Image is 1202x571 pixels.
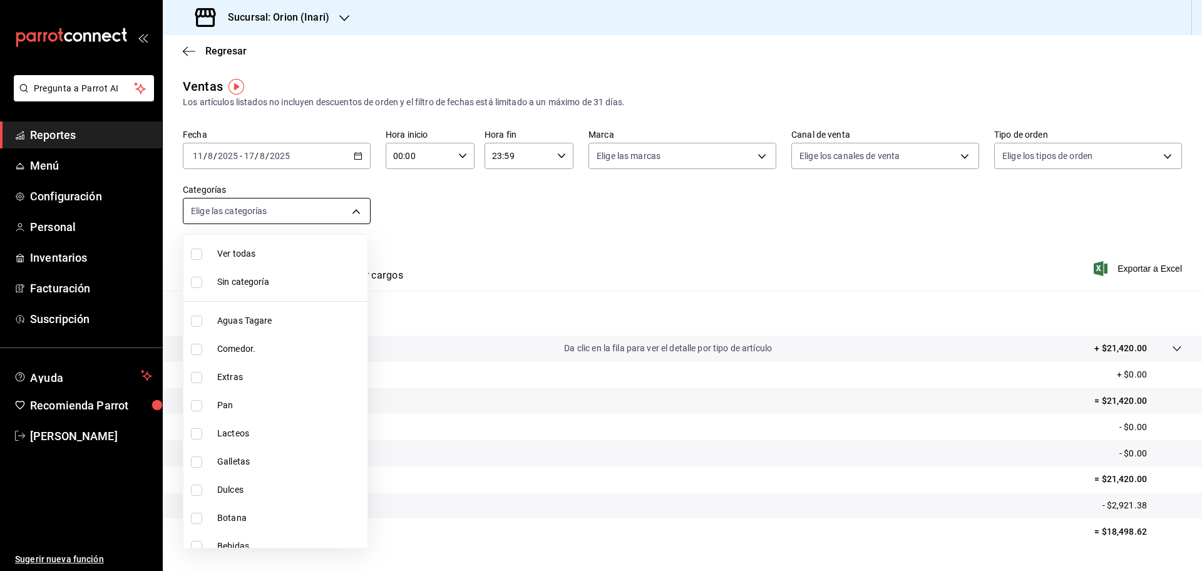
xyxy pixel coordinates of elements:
[217,540,362,553] span: Bebidas
[217,314,362,327] span: Aguas Tagare
[217,371,362,384] span: Extras
[229,79,244,95] img: Tooltip marker
[217,342,362,356] span: Comedor.
[217,399,362,412] span: Pan
[217,512,362,525] span: Botana
[217,455,362,468] span: Galletas
[217,275,362,289] span: Sin categoría
[217,247,362,260] span: Ver todas
[217,483,362,496] span: Dulces
[217,427,362,440] span: Lacteos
